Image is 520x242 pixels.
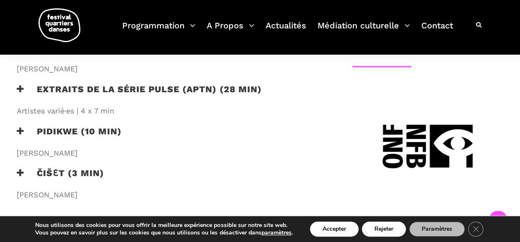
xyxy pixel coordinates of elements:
button: Rejeter [362,222,406,237]
span: Artistes varié·es | 4 x 7 min [17,105,325,117]
h3: Pidikwe (10 min) [17,126,122,147]
p: Nous utilisons des cookies pour vous offrir la meilleure expérience possible sur notre site web. [35,222,292,229]
a: Médiation culturelle [318,18,410,43]
h3: ČIŠƐT (3 min) [17,168,104,189]
a: A Propos [207,18,254,43]
button: Close GDPR Cookie Banner [468,222,483,237]
button: Accepter [310,222,359,237]
a: Contact [421,18,453,43]
img: logo-fqd-med [38,8,80,42]
span: [PERSON_NAME] [17,189,325,201]
button: paramètres [261,229,291,237]
p: Vous pouvez en savoir plus sur les cookies que nous utilisons ou les désactiver dans . [35,229,292,237]
h3: Extraits de la série PULSE (APTN) (28 min) [17,84,262,105]
a: Programmation [122,18,195,43]
a: Actualités [266,18,306,43]
span: [PERSON_NAME] [17,63,325,75]
button: Paramètres [409,222,465,237]
span: [PERSON_NAME] [17,147,325,159]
